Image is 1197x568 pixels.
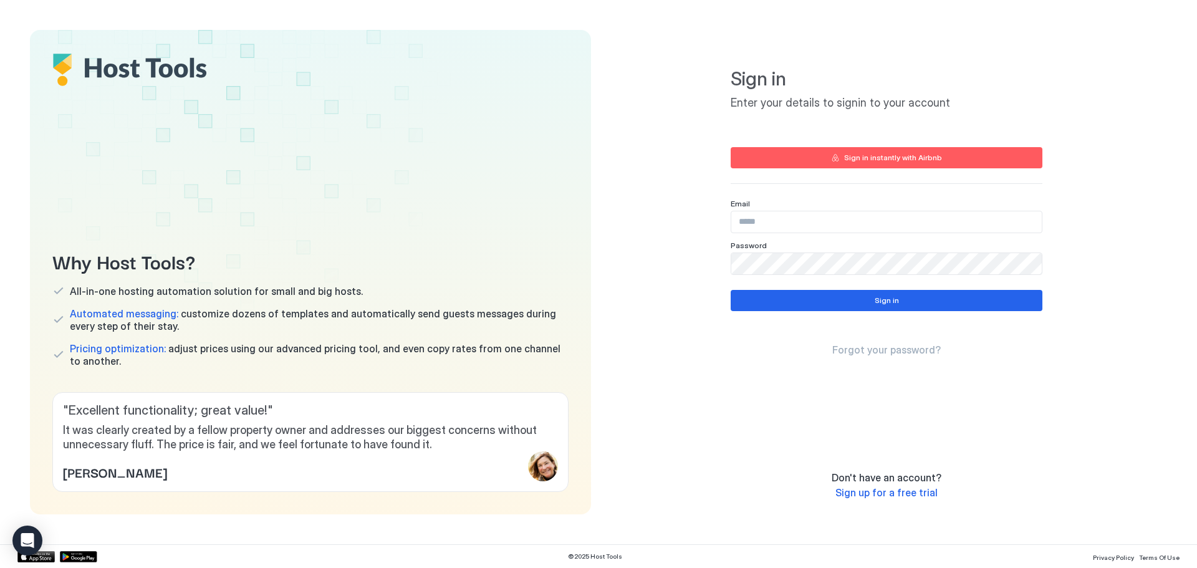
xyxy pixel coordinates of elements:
[731,67,1042,91] span: Sign in
[844,152,942,163] div: Sign in instantly with Airbnb
[528,451,558,481] div: profile
[70,285,363,297] span: All-in-one hosting automation solution for small and big hosts.
[1139,554,1180,561] span: Terms Of Use
[835,486,938,499] a: Sign up for a free trial
[63,403,558,418] span: " Excellent functionality; great value! "
[832,471,941,484] span: Don't have an account?
[1093,550,1134,563] a: Privacy Policy
[731,290,1042,311] button: Sign in
[1093,554,1134,561] span: Privacy Policy
[63,423,558,451] span: It was clearly created by a fellow property owner and addresses our biggest concerns without unne...
[731,241,767,250] span: Password
[70,307,178,320] span: Automated messaging:
[70,342,569,367] span: adjust prices using our advanced pricing tool, and even copy rates from one channel to another.
[731,96,1042,110] span: Enter your details to signin to your account
[731,253,1042,274] input: Input Field
[17,551,55,562] a: App Store
[731,147,1042,168] button: Sign in instantly with Airbnb
[12,526,42,556] div: Open Intercom Messenger
[731,199,750,208] span: Email
[70,342,166,355] span: Pricing optimization:
[63,463,167,481] span: [PERSON_NAME]
[875,295,899,306] div: Sign in
[52,247,569,275] span: Why Host Tools?
[832,344,941,356] span: Forgot your password?
[60,551,97,562] a: Google Play Store
[1139,550,1180,563] a: Terms Of Use
[70,307,569,332] span: customize dozens of templates and automatically send guests messages during every step of their s...
[835,486,938,499] span: Sign up for a free trial
[568,552,622,561] span: © 2025 Host Tools
[731,211,1042,233] input: Input Field
[832,344,941,357] a: Forgot your password?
